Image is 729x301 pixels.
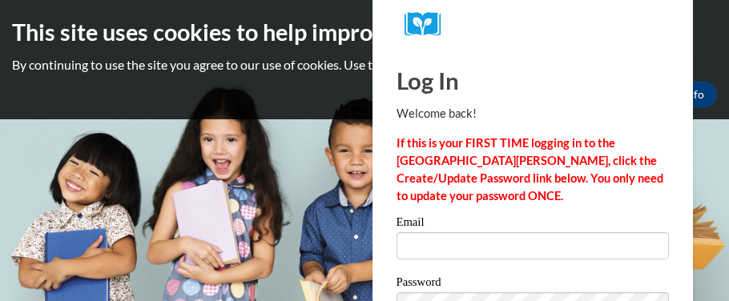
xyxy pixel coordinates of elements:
[397,64,669,97] h1: Log In
[12,56,717,74] p: By continuing to use the site you agree to our use of cookies. Use the ‘More info’ button to read...
[405,12,453,37] img: Logo brand
[397,276,669,292] label: Password
[405,12,661,37] a: COX Campus
[12,16,717,48] h2: This site uses cookies to help improve your learning experience.
[397,216,669,232] label: Email
[397,136,663,203] strong: If this is your FIRST TIME logging in to the [GEOGRAPHIC_DATA][PERSON_NAME], click the Create/Upd...
[397,105,669,122] p: Welcome back!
